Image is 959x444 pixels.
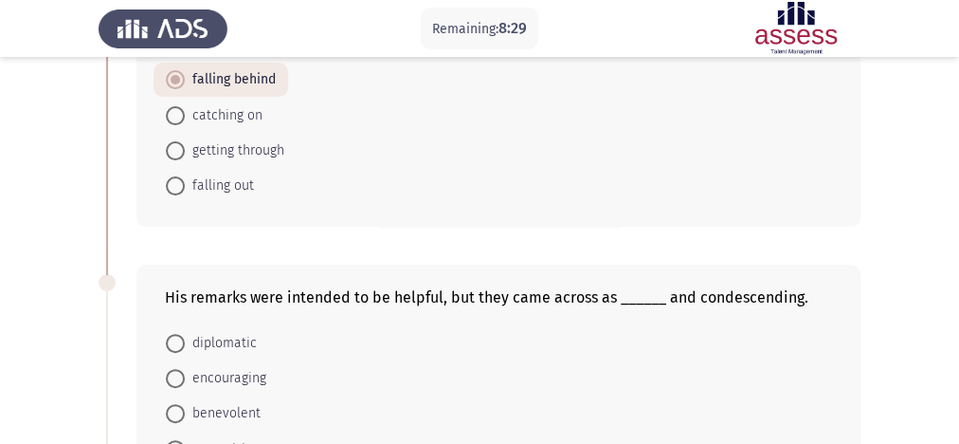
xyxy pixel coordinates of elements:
p: Remaining: [432,17,527,41]
img: Assess Talent Management logo [99,2,227,55]
div: His remarks were intended to be helpful, but they came across as ______ and condescending. [165,288,832,306]
img: Assessment logo of ASSESS English Language Assessment (3 Module) (Ad - IB) [732,2,860,55]
span: falling out [185,175,254,197]
span: getting through [185,139,284,162]
span: encouraging [185,367,266,390]
span: falling behind [185,68,276,91]
span: 8:29 [498,19,527,37]
span: diplomatic [185,332,257,355]
span: benevolent [185,402,261,425]
span: catching on [185,104,262,127]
